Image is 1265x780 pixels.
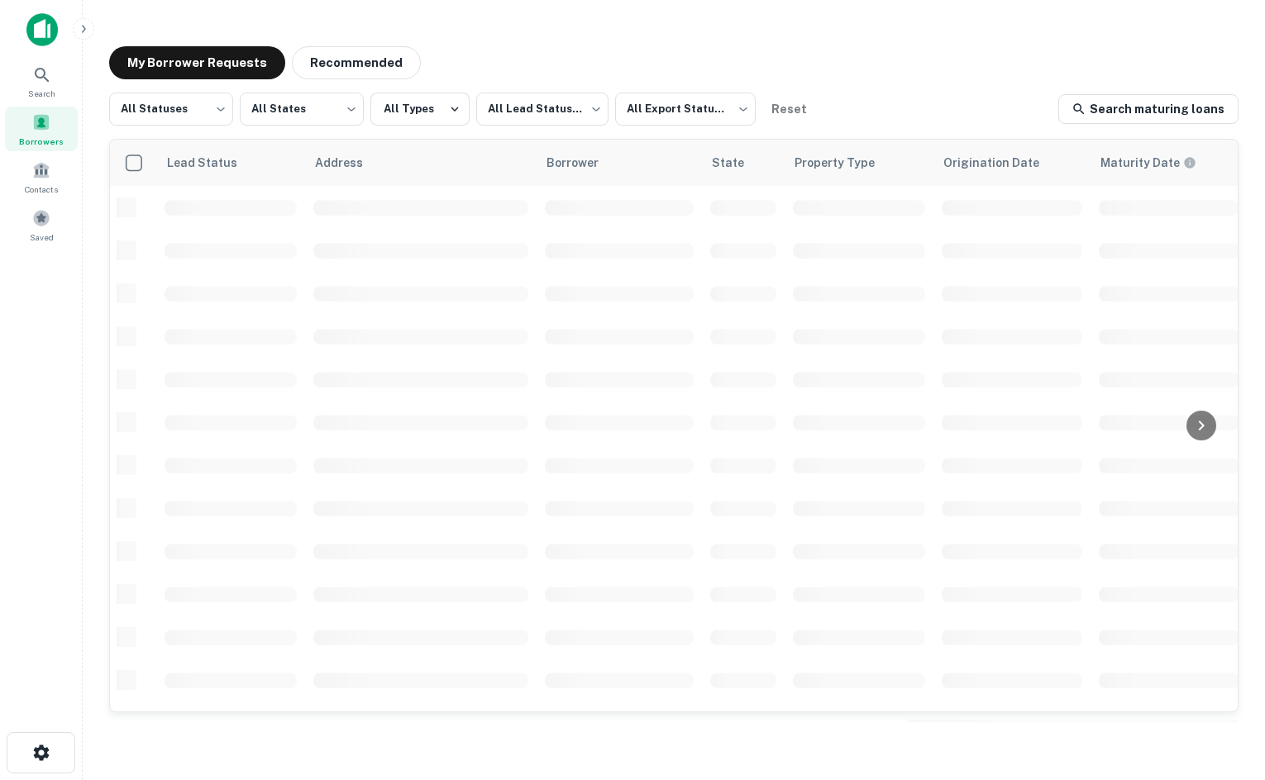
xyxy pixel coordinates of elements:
span: Borrowers [19,135,64,148]
th: Lead Status [156,140,305,186]
th: Maturity dates displayed may be estimated. Please contact the lender for the most accurate maturi... [1091,140,1248,186]
span: Property Type [795,153,896,173]
span: Lead Status [166,153,259,173]
h6: Maturity Date [1100,154,1180,172]
th: Property Type [785,140,933,186]
a: Saved [5,202,78,247]
iframe: Chat Widget [1182,648,1265,727]
th: Origination Date [933,140,1091,186]
div: Maturity dates displayed may be estimated. Please contact the lender for the most accurate maturi... [1100,154,1196,172]
span: Saved [30,231,54,244]
th: Address [305,140,537,186]
span: State [712,153,766,173]
span: Borrower [547,153,620,173]
button: My Borrower Requests [109,46,285,79]
a: Contacts [5,155,78,199]
div: All Statuses [109,88,233,131]
button: All Types [370,93,470,126]
button: Reset [762,93,815,126]
div: All States [240,88,364,131]
a: Borrowers [5,107,78,151]
span: Origination Date [943,153,1061,173]
div: All Export Statuses [615,88,756,131]
span: Maturity dates displayed may be estimated. Please contact the lender for the most accurate maturi... [1100,154,1218,172]
span: Contacts [25,183,58,196]
th: Borrower [537,140,702,186]
a: Search maturing loans [1058,94,1239,124]
th: State [702,140,785,186]
a: Search [5,59,78,103]
span: Address [315,153,384,173]
div: All Lead Statuses [476,88,609,131]
span: Search [28,87,55,100]
button: Recommended [292,46,421,79]
img: capitalize-icon.png [26,13,58,46]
